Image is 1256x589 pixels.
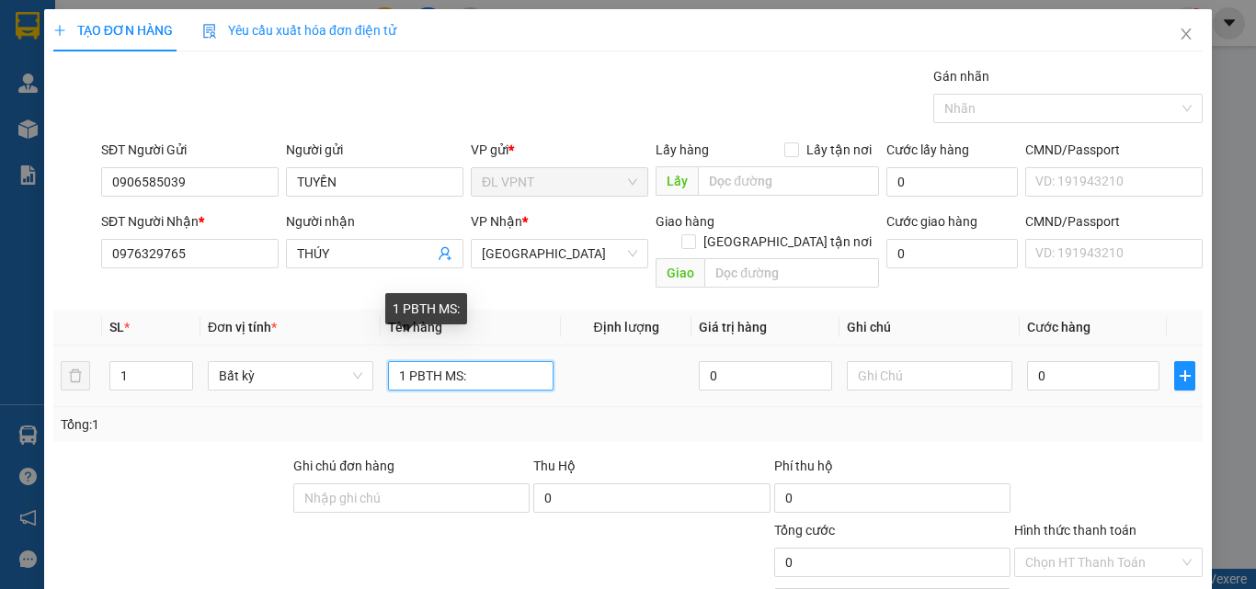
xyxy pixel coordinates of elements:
div: Người nhận [286,211,463,232]
span: SL [109,320,124,334]
th: Ghi chú [839,310,1020,345]
span: Thu Hộ [533,459,576,473]
span: user-add [438,246,452,261]
input: Cước lấy hàng [886,167,1018,197]
img: logo.jpg [23,23,115,115]
div: CMND/Passport [1025,140,1203,160]
span: Cước hàng [1027,320,1090,334]
div: Phí thu hộ [774,456,1011,483]
input: Ghi chú đơn hàng [293,483,530,513]
div: Tổng: 1 [61,414,486,435]
input: Dọc đường [704,258,879,288]
div: SĐT Người Nhận [101,211,279,232]
span: ĐL Quận 1 [482,240,637,267]
label: Cước giao hàng [886,214,977,229]
span: Đơn vị tính [208,320,277,334]
li: (c) 2017 [154,87,253,110]
label: Cước lấy hàng [886,142,969,157]
button: plus [1174,361,1195,391]
span: plus [1175,368,1194,383]
input: Cước giao hàng [886,239,1018,268]
b: Phúc An Express [23,119,96,237]
span: ĐL VPNT [482,168,637,196]
span: Giá trị hàng [699,320,767,334]
img: icon [202,24,217,39]
input: Ghi Chú [847,361,1012,391]
span: VP Nhận [471,214,522,229]
div: SĐT Người Gửi [101,140,279,160]
input: 0 [699,361,831,391]
span: Lấy hàng [656,142,709,157]
span: Tổng cước [774,523,835,538]
span: Yêu cầu xuất hóa đơn điện tử [202,23,396,38]
button: Close [1160,9,1212,61]
input: Dọc đường [698,166,879,196]
button: delete [61,361,90,391]
label: Ghi chú đơn hàng [293,459,394,473]
span: [GEOGRAPHIC_DATA] tận nơi [696,232,879,252]
span: Lấy [656,166,698,196]
div: CMND/Passport [1025,211,1203,232]
div: Người gửi [286,140,463,160]
span: Lấy tận nơi [799,140,879,160]
span: Giao hàng [656,214,714,229]
span: Giao [656,258,704,288]
span: plus [53,24,66,37]
span: close [1179,27,1193,41]
div: 1 PBTH MS: [385,293,467,324]
span: TẠO ĐƠN HÀNG [53,23,173,38]
b: [DOMAIN_NAME] [154,70,253,85]
span: Định lượng [593,320,658,334]
div: VP gửi [471,140,648,160]
span: Bất kỳ [219,362,362,390]
img: logo.jpg [200,23,244,67]
label: Hình thức thanh toán [1014,523,1136,538]
b: Gửi khách hàng [113,27,182,113]
input: VD: Bàn, Ghế [388,361,554,391]
label: Gán nhãn [933,69,989,84]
